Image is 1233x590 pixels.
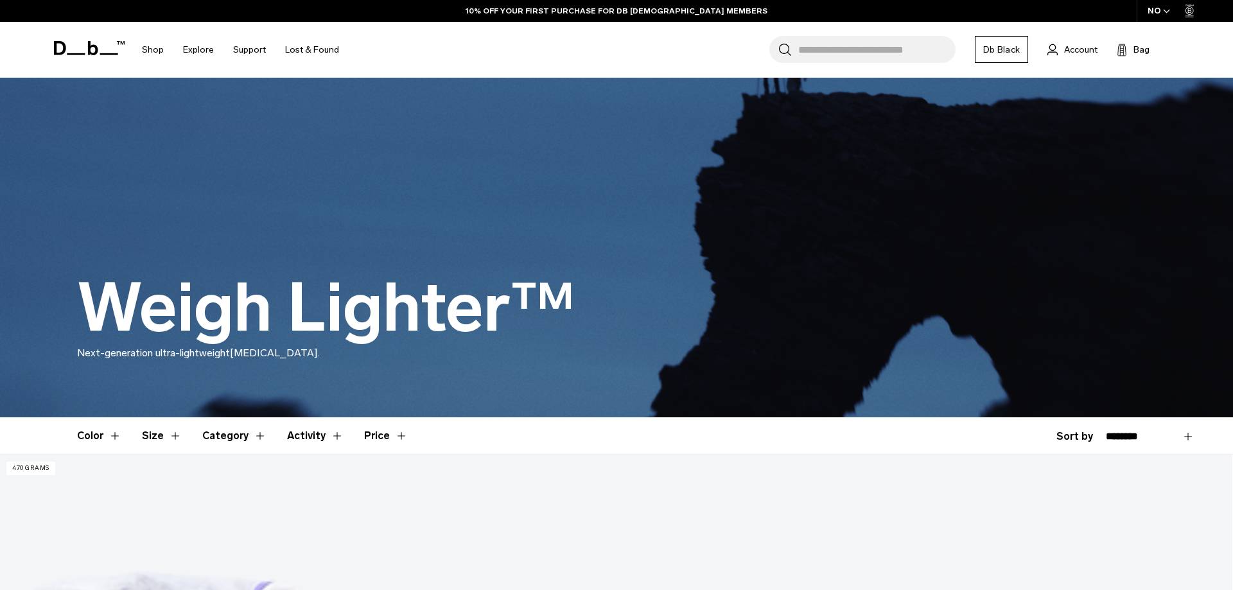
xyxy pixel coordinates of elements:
[287,417,344,455] button: Toggle Filter
[77,347,230,359] span: Next-generation ultra-lightweight
[142,27,164,73] a: Shop
[975,36,1028,63] a: Db Black
[285,27,339,73] a: Lost & Found
[230,347,320,359] span: [MEDICAL_DATA].
[1117,42,1150,57] button: Bag
[77,417,121,455] button: Toggle Filter
[6,462,55,475] p: 470 grams
[233,27,266,73] a: Support
[1064,43,1097,56] span: Account
[77,271,575,345] h1: Weigh Lighter™
[202,417,267,455] button: Toggle Filter
[132,22,349,78] nav: Main Navigation
[183,27,214,73] a: Explore
[466,5,767,17] a: 10% OFF YOUR FIRST PURCHASE FOR DB [DEMOGRAPHIC_DATA] MEMBERS
[1133,43,1150,56] span: Bag
[1047,42,1097,57] a: Account
[142,417,182,455] button: Toggle Filter
[364,417,408,455] button: Toggle Price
